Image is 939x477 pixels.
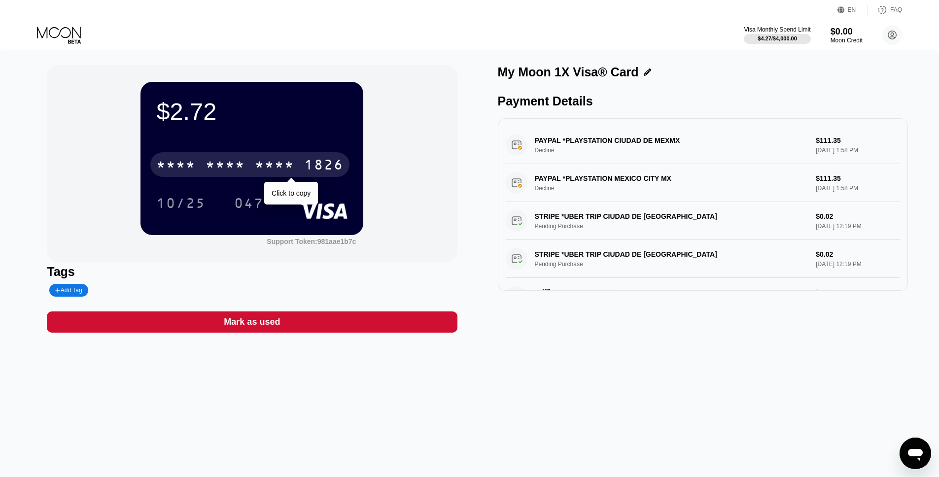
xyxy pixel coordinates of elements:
[304,158,344,174] div: 1826
[156,197,206,212] div: 10/25
[848,6,856,13] div: EN
[744,26,810,33] div: Visa Monthly Spend Limit
[149,191,213,215] div: 10/25
[267,238,356,245] div: Support Token: 981aae1b7c
[498,94,908,108] div: Payment Details
[831,37,863,44] div: Moon Credit
[267,238,356,245] div: Support Token:981aae1b7c
[224,316,280,328] div: Mark as used
[498,65,639,79] div: My Moon 1X Visa® Card
[744,26,810,44] div: Visa Monthly Spend Limit$4.27/$4,000.00
[868,5,902,15] div: FAQ
[900,438,931,469] iframe: Button to launch messaging window
[831,27,863,44] div: $0.00Moon Credit
[47,265,457,279] div: Tags
[234,197,264,212] div: 047
[55,287,82,294] div: Add Tag
[758,35,797,41] div: $4.27 / $4,000.00
[837,5,868,15] div: EN
[227,191,271,215] div: 047
[156,98,348,125] div: $2.72
[890,6,902,13] div: FAQ
[831,27,863,37] div: $0.00
[49,284,88,297] div: Add Tag
[47,311,457,333] div: Mark as used
[272,189,311,197] div: Click to copy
